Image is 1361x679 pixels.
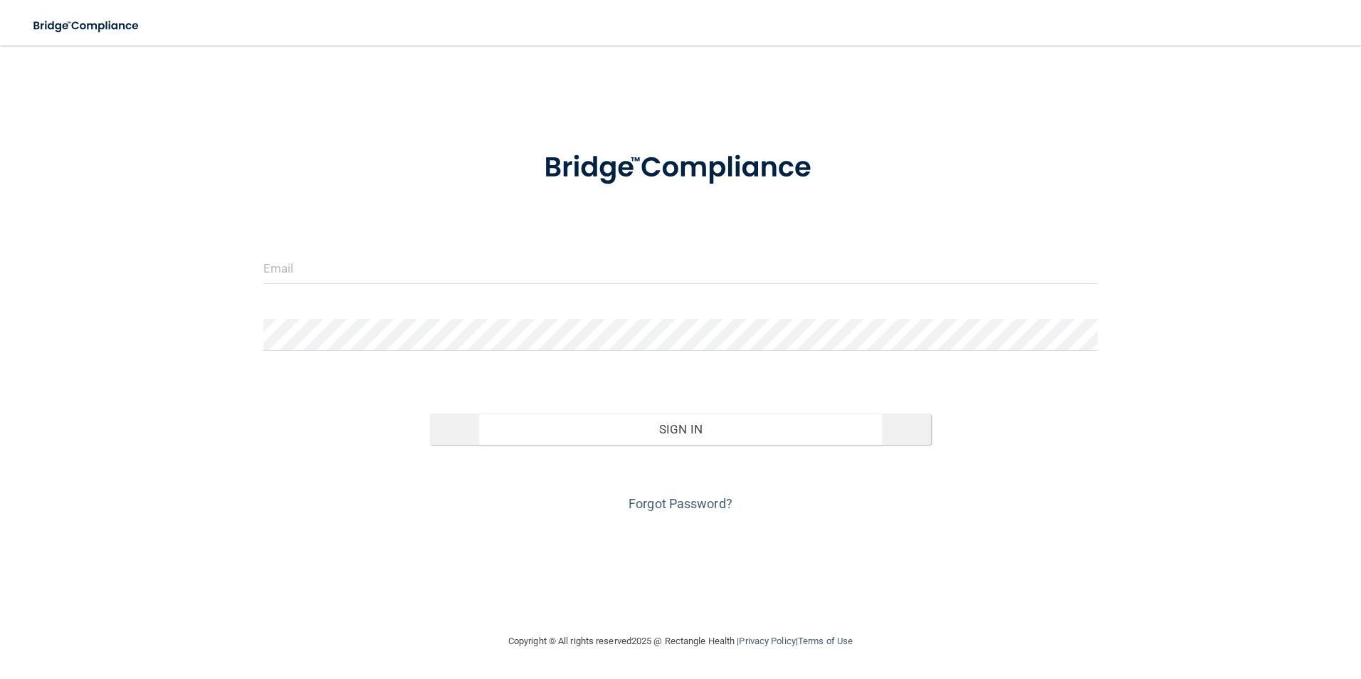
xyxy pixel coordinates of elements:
[430,414,931,445] button: Sign In
[629,496,732,511] a: Forgot Password?
[798,636,853,646] a: Terms of Use
[515,131,846,205] img: bridge_compliance_login_screen.278c3ca4.svg
[421,619,940,664] div: Copyright © All rights reserved 2025 @ Rectangle Health | |
[739,636,795,646] a: Privacy Policy
[263,252,1098,284] input: Email
[21,11,152,41] img: bridge_compliance_login_screen.278c3ca4.svg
